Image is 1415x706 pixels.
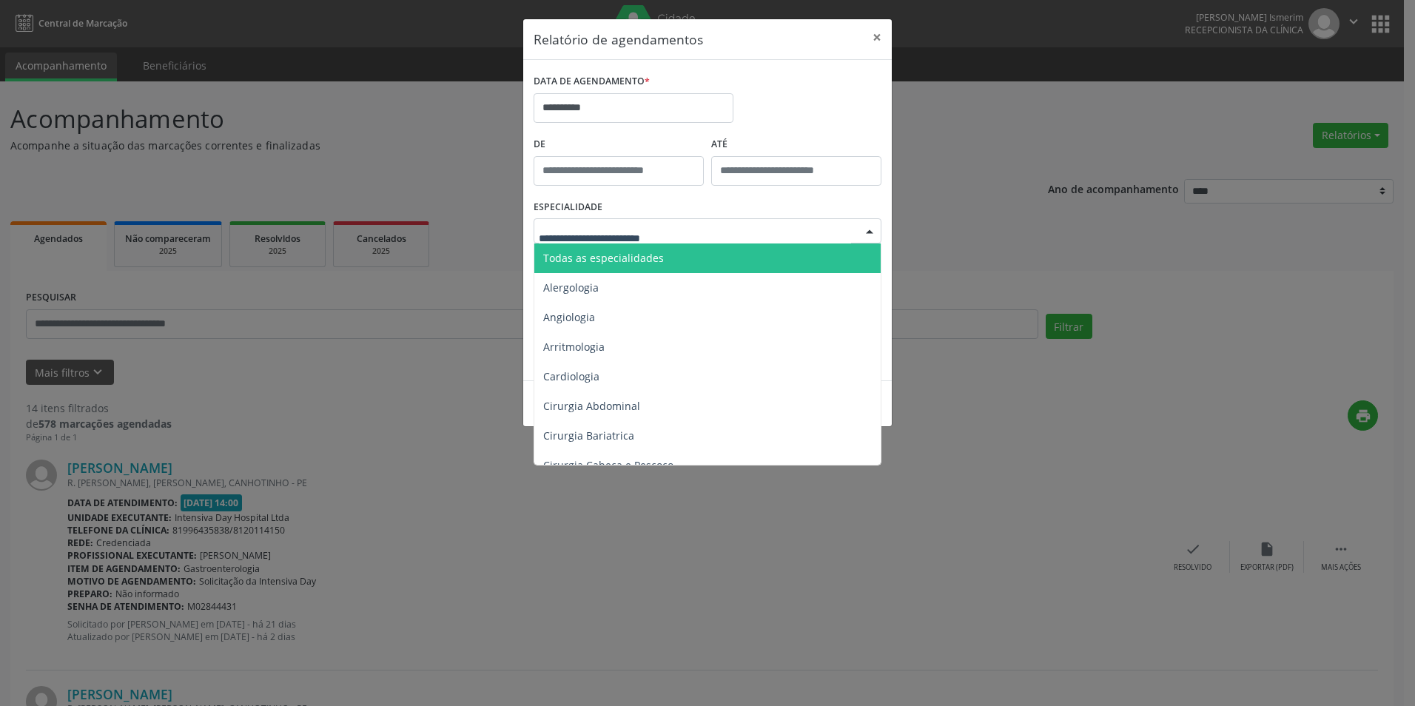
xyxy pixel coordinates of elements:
[543,310,595,324] span: Angiologia
[543,369,599,383] span: Cardiologia
[534,30,703,49] h5: Relatório de agendamentos
[543,399,640,413] span: Cirurgia Abdominal
[711,133,881,156] label: ATÉ
[534,70,650,93] label: DATA DE AGENDAMENTO
[862,19,892,56] button: Close
[543,428,634,443] span: Cirurgia Bariatrica
[543,340,605,354] span: Arritmologia
[534,133,704,156] label: De
[543,280,599,295] span: Alergologia
[534,196,602,219] label: ESPECIALIDADE
[543,251,664,265] span: Todas as especialidades
[543,458,673,472] span: Cirurgia Cabeça e Pescoço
